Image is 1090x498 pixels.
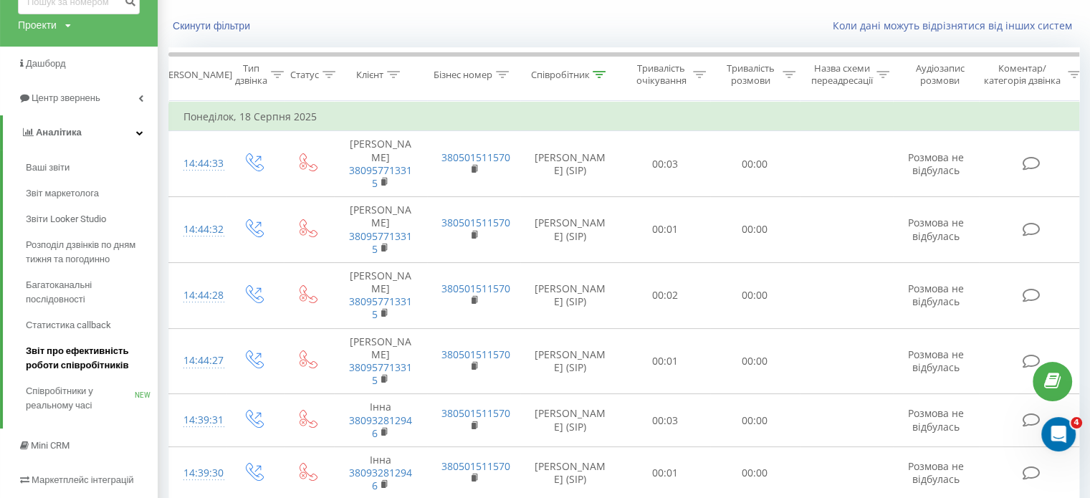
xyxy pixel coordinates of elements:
td: [PERSON_NAME] (SIP) [520,328,621,394]
div: Проекти [18,18,57,32]
td: 00:01 [621,328,710,394]
a: Звіт про ефективність роботи співробітників [26,338,158,378]
span: Розмова не відбулась [908,150,964,177]
a: Коли дані можуть відрізнятися вiд інших систем [833,19,1079,32]
span: Mini CRM [31,440,70,451]
div: [PERSON_NAME] [160,69,232,81]
a: Розподіл дзвінків по дням тижня та погодинно [26,232,158,272]
td: 00:00 [710,394,800,447]
a: 380501511570 [441,348,510,361]
div: Тривалість очікування [633,62,689,87]
td: 00:00 [710,262,800,328]
span: Співробітники у реальному часі [26,384,135,413]
div: 14:39:31 [183,406,212,434]
span: Маркетплейс інтеграцій [32,474,134,485]
a: 380957713315 [349,295,412,321]
div: Тривалість розмови [722,62,779,87]
span: Розмова не відбулась [908,282,964,308]
button: Скинути фільтри [168,19,257,32]
td: [PERSON_NAME] (SIP) [520,197,621,263]
td: [PERSON_NAME] (SIP) [520,131,621,197]
div: Тип дзвінка [235,62,267,87]
a: 380501511570 [441,150,510,164]
span: Центр звернень [32,92,100,103]
div: 14:39:30 [183,459,212,487]
div: Назва схеми переадресації [811,62,873,87]
td: [PERSON_NAME] (SIP) [520,262,621,328]
td: Понеділок, 18 Серпня 2025 [169,102,1086,131]
td: [PERSON_NAME] [334,262,427,328]
a: Співробітники у реальному часіNEW [26,378,158,418]
a: Аналiтика [3,115,158,150]
a: Звіт маркетолога [26,181,158,206]
span: Ваші звіти [26,161,70,175]
td: Інна [334,394,427,447]
div: Коментар/категорія дзвінка [980,62,1064,87]
a: 380932812946 [349,413,412,440]
div: 14:44:32 [183,216,212,244]
td: [PERSON_NAME] [334,131,427,197]
td: 00:02 [621,262,710,328]
td: 00:03 [621,394,710,447]
td: 00:00 [710,131,800,197]
a: 380957713315 [349,229,412,256]
span: Звіти Looker Studio [26,212,106,226]
a: Звіти Looker Studio [26,206,158,232]
td: 00:00 [710,328,800,394]
span: Розмова не відбулась [908,216,964,242]
td: 00:00 [710,197,800,263]
span: Дашборд [26,58,66,69]
div: Клієнт [356,69,383,81]
span: 4 [1071,417,1082,428]
a: 380501511570 [441,406,510,420]
a: Багатоканальні послідовності [26,272,158,312]
span: Розмова не відбулась [908,459,964,486]
a: 380501511570 [441,282,510,295]
td: [PERSON_NAME] [334,197,427,263]
div: Співробітник [530,69,589,81]
td: 00:03 [621,131,710,197]
div: 14:44:28 [183,282,212,310]
div: 14:44:33 [183,150,212,178]
span: Аналiтика [36,127,82,138]
div: 14:44:27 [183,347,212,375]
div: Аудіозапис розмови [905,62,975,87]
a: 380957713315 [349,360,412,387]
a: 380501511570 [441,459,510,473]
td: 00:01 [621,197,710,263]
span: Багатоканальні послідовності [26,278,150,307]
div: Статус [290,69,319,81]
a: 380501511570 [441,216,510,229]
iframe: Intercom live chat [1041,417,1076,451]
a: 380957713315 [349,163,412,190]
span: Розподіл дзвінків по дням тижня та погодинно [26,238,150,267]
a: 380932812946 [349,466,412,492]
span: Звіт про ефективність роботи співробітників [26,344,150,373]
span: Розмова не відбулась [908,406,964,433]
span: Розмова не відбулась [908,348,964,374]
span: Статистика callback [26,318,111,332]
div: Бізнес номер [434,69,492,81]
td: [PERSON_NAME] [334,328,427,394]
a: Ваші звіти [26,155,158,181]
span: Звіт маркетолога [26,186,99,201]
a: Статистика callback [26,312,158,338]
td: [PERSON_NAME] (SIP) [520,394,621,447]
